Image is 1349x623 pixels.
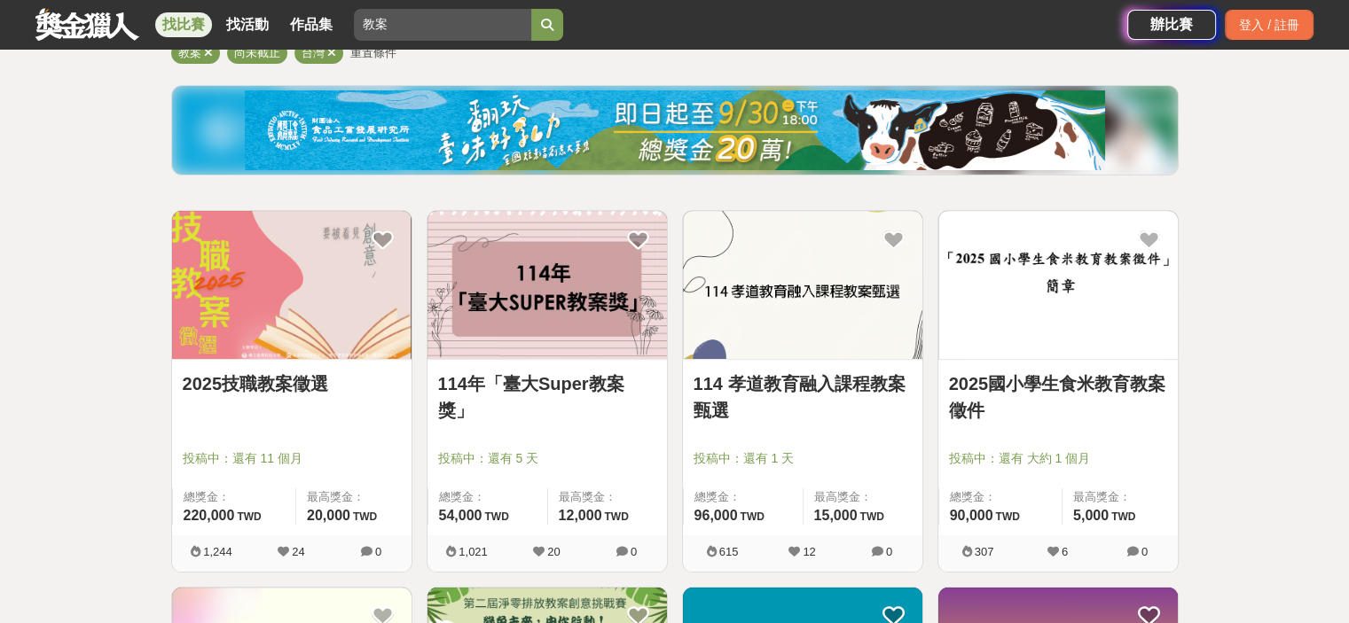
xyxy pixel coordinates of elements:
[814,488,912,506] span: 最高獎金：
[184,488,285,506] span: 總獎金：
[439,508,482,523] span: 54,000
[439,488,537,506] span: 總獎金：
[886,545,892,558] span: 0
[375,545,381,558] span: 0
[292,545,304,558] span: 24
[1062,545,1068,558] span: 6
[604,510,628,523] span: TWD
[219,12,276,37] a: 找活動
[950,508,993,523] span: 90,000
[234,46,280,59] span: 尚未截止
[283,12,340,37] a: 作品集
[245,90,1105,170] img: ea6d37ea-8c75-4c97-b408-685919e50f13.jpg
[350,46,396,59] span: 重置條件
[353,510,377,523] span: TWD
[438,449,656,468] span: 投稿中：還有 5 天
[950,488,1051,506] span: 總獎金：
[354,9,531,41] input: 2025「洗手新日常：全民 ALL IN」洗手歌全台徵選
[307,508,350,523] span: 20,000
[949,449,1167,468] span: 投稿中：還有 大約 1 個月
[694,449,912,468] span: 投稿中：還有 1 天
[559,488,656,506] span: 最高獎金：
[740,510,764,523] span: TWD
[938,211,1178,360] a: Cover Image
[1073,508,1109,523] span: 5,000
[1225,10,1314,40] div: 登入 / 註冊
[949,370,1167,424] a: 2025國小學生食米教育教案徵件
[427,211,667,360] a: Cover Image
[1127,10,1216,40] a: 辦比賽
[559,508,602,523] span: 12,000
[1073,488,1167,506] span: 最高獎金：
[814,508,858,523] span: 15,000
[459,545,488,558] span: 1,021
[859,510,883,523] span: TWD
[995,510,1019,523] span: TWD
[178,46,201,59] span: 教案
[694,370,912,424] a: 114 孝道教育融入課程教案甄選
[302,46,325,59] span: 台灣
[1111,510,1135,523] span: TWD
[631,545,637,558] span: 0
[237,510,261,523] span: TWD
[683,211,922,359] img: Cover Image
[975,545,994,558] span: 307
[694,488,792,506] span: 總獎金：
[427,211,667,359] img: Cover Image
[438,370,656,424] a: 114年「臺大Super教案獎」
[683,211,922,360] a: Cover Image
[155,12,212,37] a: 找比賽
[172,211,412,360] a: Cover Image
[1141,545,1148,558] span: 0
[719,545,739,558] span: 615
[183,449,401,468] span: 投稿中：還有 11 個月
[938,211,1178,359] img: Cover Image
[307,488,401,506] span: 最高獎金：
[172,211,412,359] img: Cover Image
[184,508,235,523] span: 220,000
[803,545,815,558] span: 12
[203,545,232,558] span: 1,244
[694,508,738,523] span: 96,000
[183,370,401,397] a: 2025技職教案徵選
[484,510,508,523] span: TWD
[547,545,560,558] span: 20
